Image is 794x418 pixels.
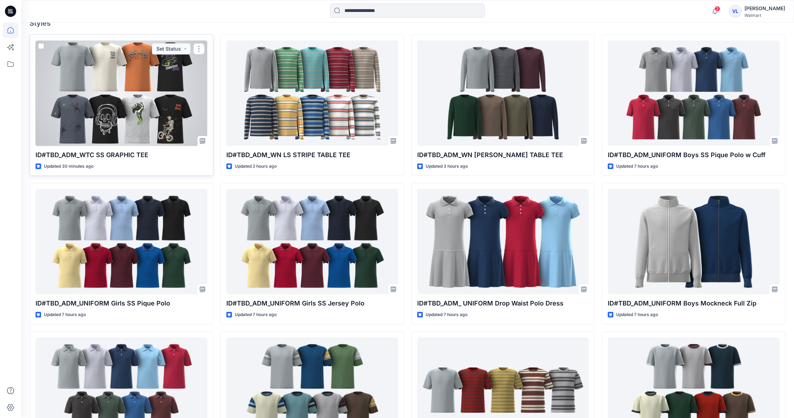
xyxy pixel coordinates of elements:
[226,298,398,308] p: ID#TBD_ADM_UNIFORM Girls SS Jersey Polo
[417,40,589,146] a: ID#TBD_ADM_WN LS HENLEY TABLE TEE
[235,311,277,319] p: Updated 7 hours ago
[235,163,277,170] p: Updated 2 hours ago
[744,13,785,18] div: Walmart
[226,40,398,146] a: ID#TBD_ADM_WN LS STRIPE TABLE TEE
[616,163,658,170] p: Updated 7 hours ago
[35,150,207,160] p: ID#TBD_ADM_WTC SS GRAPHIC TEE
[44,311,86,319] p: Updated 7 hours ago
[608,150,780,160] p: ID#TBD_ADM_UNIFORM Boys SS Pique Polo w Cuff
[226,150,398,160] p: ID#TBD_ADM_WN LS STRIPE TABLE TEE
[35,189,207,294] a: ID#TBD_ADM_UNIFORM Girls SS Pique Polo
[729,5,742,18] div: VL
[417,150,589,160] p: ID#TBD_ADM_WN [PERSON_NAME] TABLE TEE
[35,40,207,146] a: ID#TBD_ADM_WTC SS GRAPHIC TEE
[616,311,658,319] p: Updated 7 hours ago
[30,19,786,27] h4: Styles
[426,311,467,319] p: Updated 7 hours ago
[417,298,589,308] p: ID#TBD_ADM_ UNIFORM Drop Waist Polo Dress
[608,40,780,146] a: ID#TBD_ADM_UNIFORM Boys SS Pique Polo w Cuff
[426,163,468,170] p: Updated 3 hours ago
[35,298,207,308] p: ID#TBD_ADM_UNIFORM Girls SS Pique Polo
[744,4,785,13] div: [PERSON_NAME]
[608,189,780,294] a: ID#TBD_ADM_UNIFORM Boys Mockneck Full Zip
[226,189,398,294] a: ID#TBD_ADM_UNIFORM Girls SS Jersey Polo
[417,189,589,294] a: ID#TBD_ADM_ UNIFORM Drop Waist Polo Dress
[715,6,720,12] span: 2
[44,163,93,170] p: Updated 30 minutes ago
[608,298,780,308] p: ID#TBD_ADM_UNIFORM Boys Mockneck Full Zip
